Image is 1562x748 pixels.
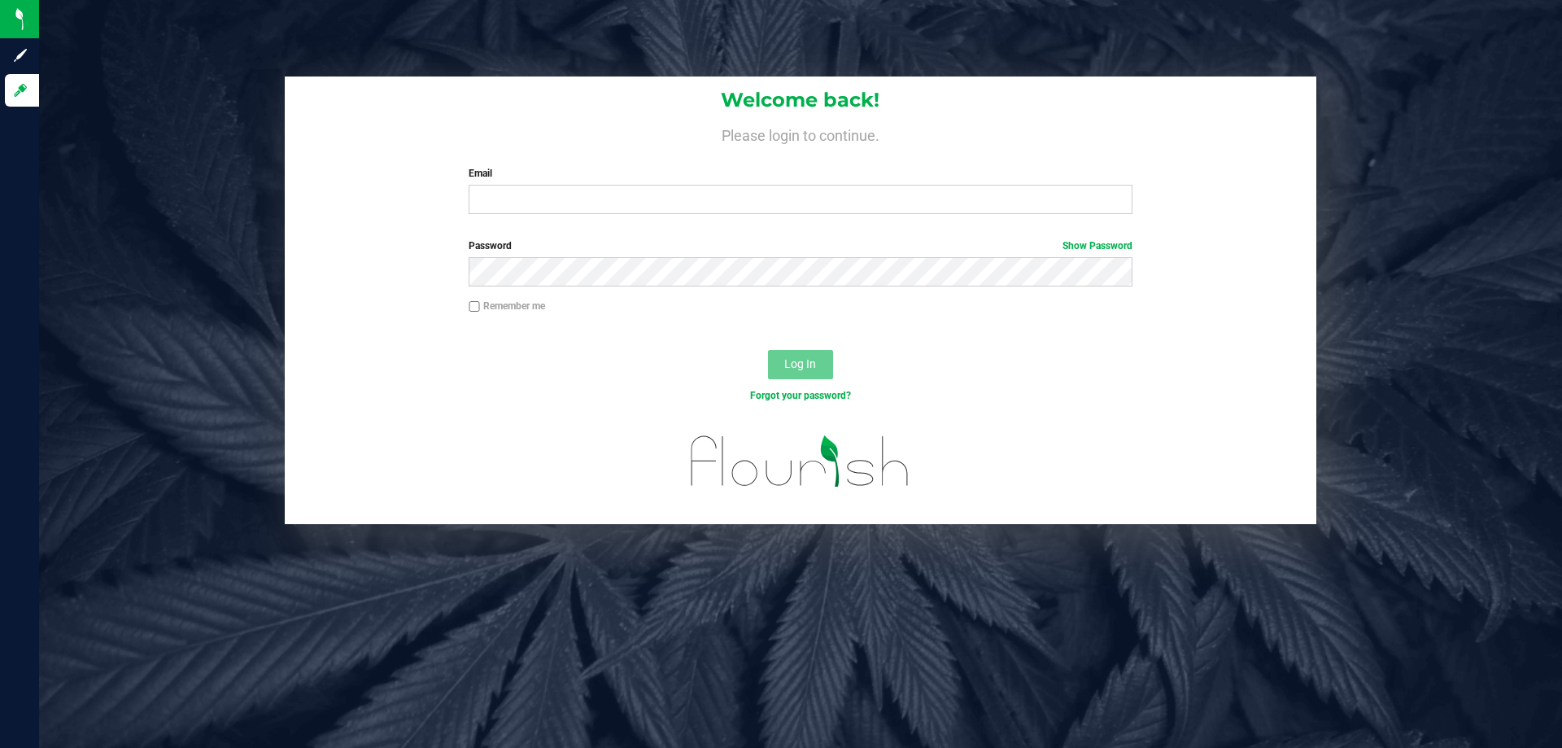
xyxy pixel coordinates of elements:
[12,82,28,98] inline-svg: Log in
[12,47,28,63] inline-svg: Sign up
[750,390,851,401] a: Forgot your password?
[469,299,545,313] label: Remember me
[285,124,1316,143] h4: Please login to continue.
[285,90,1316,111] h1: Welcome back!
[784,357,816,370] span: Log In
[671,420,929,503] img: flourish_logo.svg
[768,350,833,379] button: Log In
[469,166,1132,181] label: Email
[469,301,480,313] input: Remember me
[469,240,512,252] span: Password
[1062,240,1132,252] a: Show Password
